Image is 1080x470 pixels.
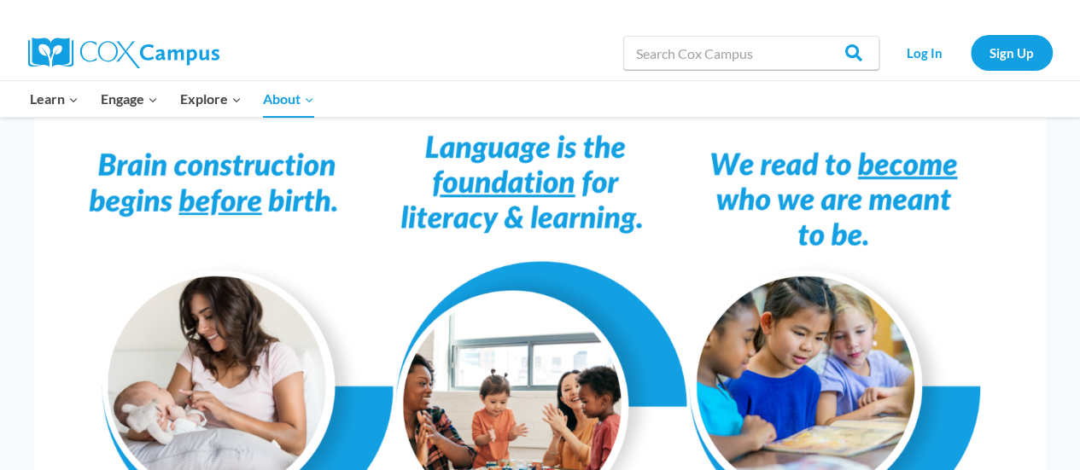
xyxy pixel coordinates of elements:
[888,35,962,70] a: Log In
[169,81,253,117] button: Child menu of Explore
[971,35,1053,70] a: Sign Up
[28,38,219,68] img: Cox Campus
[252,81,325,117] button: Child menu of About
[20,81,325,117] nav: Primary Navigation
[888,35,1053,70] nav: Secondary Navigation
[623,36,879,70] input: Search Cox Campus
[90,81,169,117] button: Child menu of Engage
[20,81,90,117] button: Child menu of Learn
